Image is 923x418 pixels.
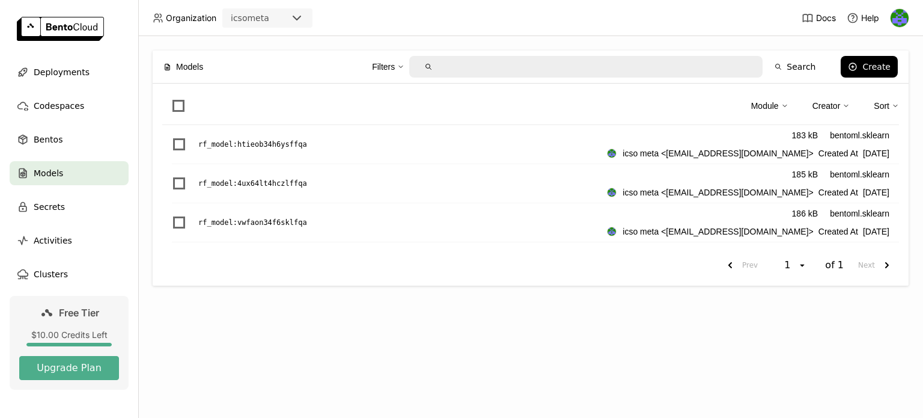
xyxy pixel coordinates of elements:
span: [DATE] [863,147,889,160]
div: Creator [812,93,850,118]
span: icso meta <[EMAIL_ADDRESS][DOMAIN_NAME]> [623,186,813,199]
span: icso meta <[EMAIL_ADDRESS][DOMAIN_NAME]> [623,225,813,238]
img: logo [17,17,104,41]
a: Codespaces [10,94,129,118]
span: Help [861,13,879,23]
div: 183 kB [792,129,818,142]
div: Module [751,99,779,112]
span: Bentos [34,132,62,147]
div: bentoml.sklearn [830,168,889,181]
span: Clusters [34,267,68,281]
a: Free Tier$10.00 Credits LeftUpgrade Plan [10,296,129,390]
span: Organization [166,13,216,23]
img: icso meta [891,9,909,27]
img: icso meta [608,188,616,197]
div: Module [751,93,788,118]
span: Codespaces [34,99,84,113]
button: Search [767,56,823,78]
a: Deployments [10,60,129,84]
span: Docs [816,13,836,23]
span: [DATE] [863,225,889,238]
div: Help [847,12,879,24]
img: icso meta [608,149,616,158]
span: Models [34,166,63,180]
div: Created At [607,225,889,238]
button: Create [841,56,898,78]
p: rf_model : htieob34h6ysffqa [198,138,307,150]
div: Filters [372,54,404,79]
input: Selected icsometa. [270,13,272,25]
a: Docs [802,12,836,24]
span: [DATE] [863,186,889,199]
img: icso meta [608,227,616,236]
button: next page. current page 1 of 1 [853,254,899,276]
p: rf_model : vwfaon34f6sklfqa [198,217,307,229]
span: Secrets [34,200,65,214]
span: icso meta <[EMAIL_ADDRESS][DOMAIN_NAME]> [623,147,813,160]
div: 186 kB [792,207,818,220]
svg: open [797,260,807,270]
div: Sort [874,99,889,112]
a: Clusters [10,262,129,286]
div: bentoml.sklearn [830,207,889,220]
div: icsometa [231,12,269,24]
div: Sort [874,93,899,118]
div: Created At [607,186,889,199]
div: Created At [607,147,889,160]
div: 1 [781,259,797,271]
a: rf_model:htieob34h6ysffqa [198,138,607,150]
li: List item [162,203,899,242]
span: of 1 [825,259,844,271]
span: Deployments [34,65,90,79]
a: Bentos [10,128,129,152]
a: Activities [10,229,129,253]
button: Upgrade Plan [19,356,119,380]
div: Filters [372,60,395,73]
p: rf_model : 4ux64lt4hczlffqa [198,177,307,189]
button: previous page. current page 1 of 1 [718,254,763,276]
li: List item [162,125,899,164]
li: List item [162,164,899,203]
span: Activities [34,233,72,248]
a: Models [10,161,129,185]
a: Secrets [10,195,129,219]
a: rf_model:4ux64lt4hczlffqa [198,177,607,189]
span: Free Tier [59,307,99,319]
div: Create [862,62,891,72]
a: rf_model:vwfaon34f6sklfqa [198,217,607,229]
div: bentoml.sklearn [830,129,889,142]
div: $10.00 Credits Left [19,330,119,340]
div: 185 kB [792,168,818,181]
div: Creator [812,99,841,112]
span: Models [176,60,203,73]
